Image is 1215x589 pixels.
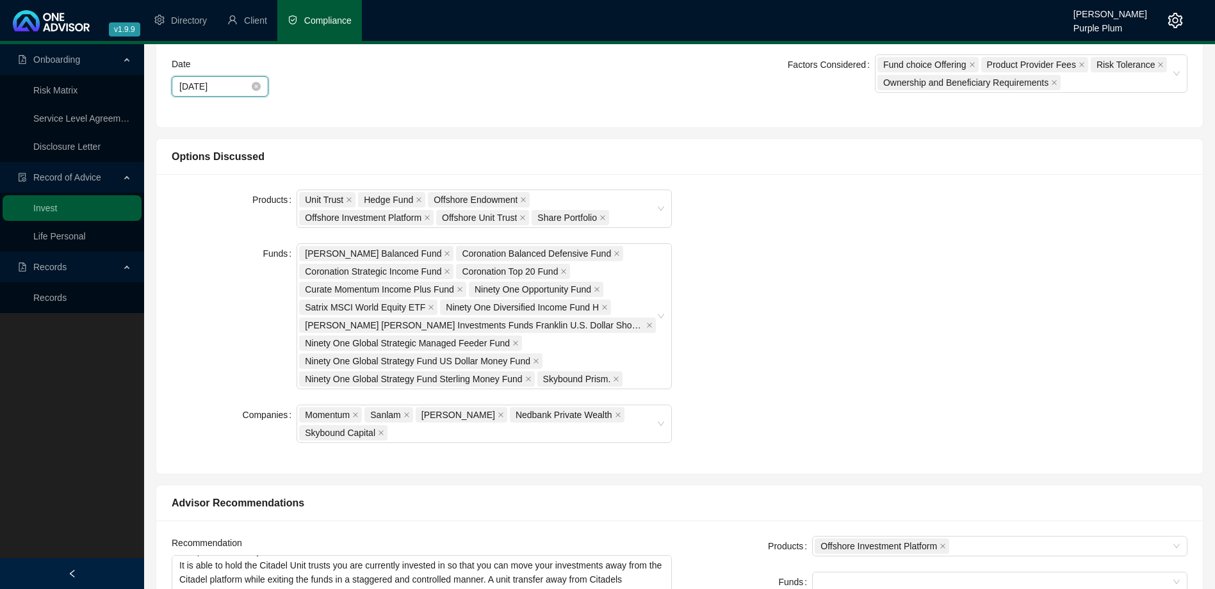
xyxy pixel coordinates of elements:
span: Offshore Investment Platform [815,538,949,554]
span: Ninety One Global Strategy Fund Sterling Money Fund [305,372,522,386]
span: close [444,268,450,275]
span: close-circle [252,82,261,91]
a: Records [33,293,67,303]
span: close [498,412,504,418]
span: close [416,197,422,203]
span: Offshore Investment Platform [299,210,434,225]
img: 2df55531c6924b55f21c4cf5d4484680-logo-light.svg [13,10,90,31]
span: close [614,250,620,257]
span: close [378,430,384,436]
span: file-done [18,173,27,182]
span: setting [1168,13,1183,28]
span: Coronation Balanced Defensive Fund [456,246,623,261]
span: Share Portfolio [537,211,597,225]
span: [PERSON_NAME] [421,408,495,422]
span: Fund choice Offering [883,58,966,72]
span: close [525,376,532,382]
label: Factors Considered [788,54,875,75]
span: safety [288,15,298,25]
span: close [1079,61,1085,68]
span: Ninety One Diversified Income Fund H [440,300,611,315]
span: user [227,15,238,25]
span: Momentum [305,408,350,422]
span: Unit Trust [305,193,343,207]
span: close [594,286,600,293]
span: Sanlam [370,408,400,422]
span: Ninety One Global Strategy Fund US Dollar Money Fund [305,354,530,368]
span: close [512,340,519,346]
span: close [646,322,653,328]
a: Life Personal [33,231,86,241]
span: Hedge Fund [364,193,413,207]
label: Recommendation [172,536,251,550]
span: close [615,412,621,418]
span: Ownership and Beneficiary Requirements [883,76,1048,90]
span: Franklin Templeton Investments Funds Franklin U.S. Dollar Short-Term Money Market Fund [299,318,656,333]
span: Directory [171,15,207,26]
a: Disclosure Letter [33,141,101,152]
span: Nedbank Private Wealth [510,407,624,423]
span: close [1051,79,1057,86]
span: Offshore Unit Trust [442,211,517,225]
span: left [68,569,77,578]
div: Purple Plum [1073,17,1147,31]
span: Coronation Strategic Income Fund [305,264,441,278]
span: close [601,304,608,311]
span: close [424,214,430,221]
span: Ninety One Diversified Income Fund H [446,300,599,314]
span: Coronation Balanced Defensive Fund [462,246,611,261]
span: Record of Advice [33,172,101,182]
div: Options Discussed [172,149,1187,165]
label: Products [768,536,812,556]
a: Service Level Agreement [33,113,133,124]
span: Fund choice Offering [877,57,979,72]
label: Date [172,57,199,71]
span: close [520,197,526,203]
span: Compliance [304,15,352,26]
span: close [352,412,359,418]
input: Select date [179,79,249,93]
span: Ninety One Global Strategy Fund Sterling Money Fund [299,371,534,387]
span: Coronation Top 20 Fund [462,264,558,278]
span: close [444,250,450,257]
label: Funds [263,243,297,264]
span: close [560,268,567,275]
div: Advisor Recommendations [172,495,1187,511]
span: Coronation Top 20 Fund [456,264,570,279]
span: Momentum [299,407,362,423]
span: Share Portfolio [532,210,609,225]
span: setting [154,15,165,25]
span: close [940,543,946,549]
span: file-pdf [18,262,27,271]
span: close [519,214,526,221]
span: Coronation Strategic Income Fund [299,264,453,279]
span: Hedge Fund [358,192,425,207]
label: Products [252,190,297,210]
span: Records [33,262,67,272]
span: close [428,304,434,311]
span: Ninety One Opportunity Fund [475,282,591,296]
span: v1.9.9 [109,22,140,36]
span: Ninety One Opportunity Fund [469,282,603,297]
span: Skybound Capital [305,426,375,440]
span: Offshore Unit Trust [436,210,529,225]
a: Invest [33,203,57,213]
span: Nedbank Private Wealth [516,408,612,422]
span: Skybound Capital [299,425,387,440]
span: Risk Tolerance [1097,58,1155,72]
label: Companies [243,405,297,425]
span: close [346,197,352,203]
span: Skybound Prism. [537,371,623,387]
span: [PERSON_NAME] [PERSON_NAME] Investments Funds Franklin U.S. Dollar Short-Term Money Market Fund [305,318,644,332]
span: Risk Tolerance [1091,57,1168,72]
span: Satrix MSCI World Equity ETF [299,300,437,315]
span: Ninety One Global Strategy Fund US Dollar Money Fund [299,353,542,369]
span: Ownership and Beneficiary Requirements [877,75,1061,90]
span: Ninety One Global Strategic Managed Feeder Fund [305,336,510,350]
span: Offshore Investment Platform [305,211,421,225]
span: Onboarding [33,54,80,65]
span: Product Provider Fees [987,58,1076,72]
span: Allan Gray Balanced Fund [299,246,453,261]
span: Unit Trust [299,192,355,207]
